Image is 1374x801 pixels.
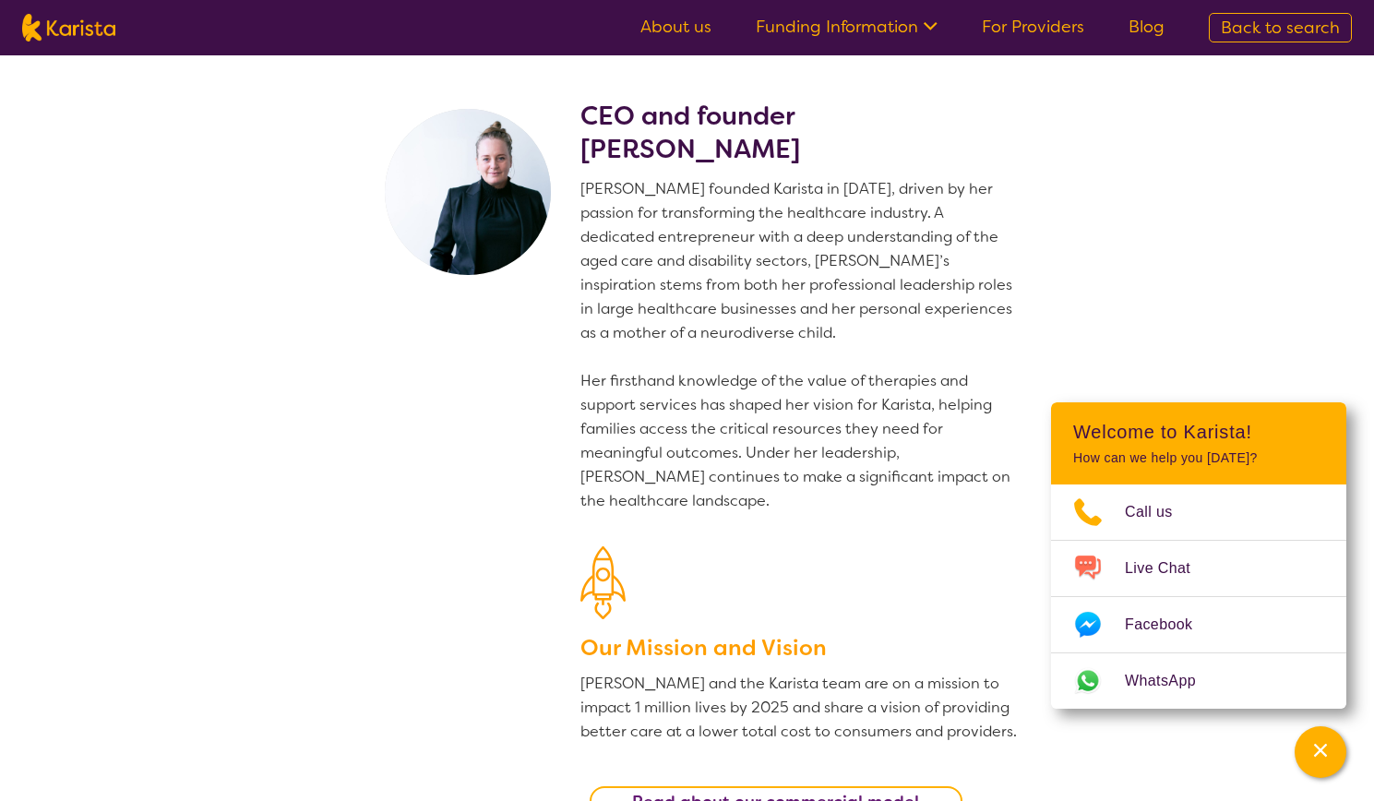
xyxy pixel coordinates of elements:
[756,16,938,38] a: Funding Information
[22,14,115,42] img: Karista logo
[580,631,1020,664] h3: Our Mission and Vision
[1073,421,1324,443] h2: Welcome to Karista!
[1125,555,1213,582] span: Live Chat
[1125,611,1214,639] span: Facebook
[1051,653,1346,709] a: Web link opens in a new tab.
[580,100,1020,166] h2: CEO and founder [PERSON_NAME]
[580,672,1020,744] p: [PERSON_NAME] and the Karista team are on a mission to impact 1 million lives by 2025 and share a...
[982,16,1084,38] a: For Providers
[1125,498,1195,526] span: Call us
[580,177,1020,513] p: [PERSON_NAME] founded Karista in [DATE], driven by her passion for transforming the healthcare in...
[1125,667,1218,695] span: WhatsApp
[1221,17,1340,39] span: Back to search
[1209,13,1352,42] a: Back to search
[1051,484,1346,709] ul: Choose channel
[640,16,711,38] a: About us
[1073,450,1324,466] p: How can we help you [DATE]?
[1129,16,1165,38] a: Blog
[1295,726,1346,778] button: Channel Menu
[580,546,626,619] img: Our Mission
[1051,402,1346,709] div: Channel Menu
